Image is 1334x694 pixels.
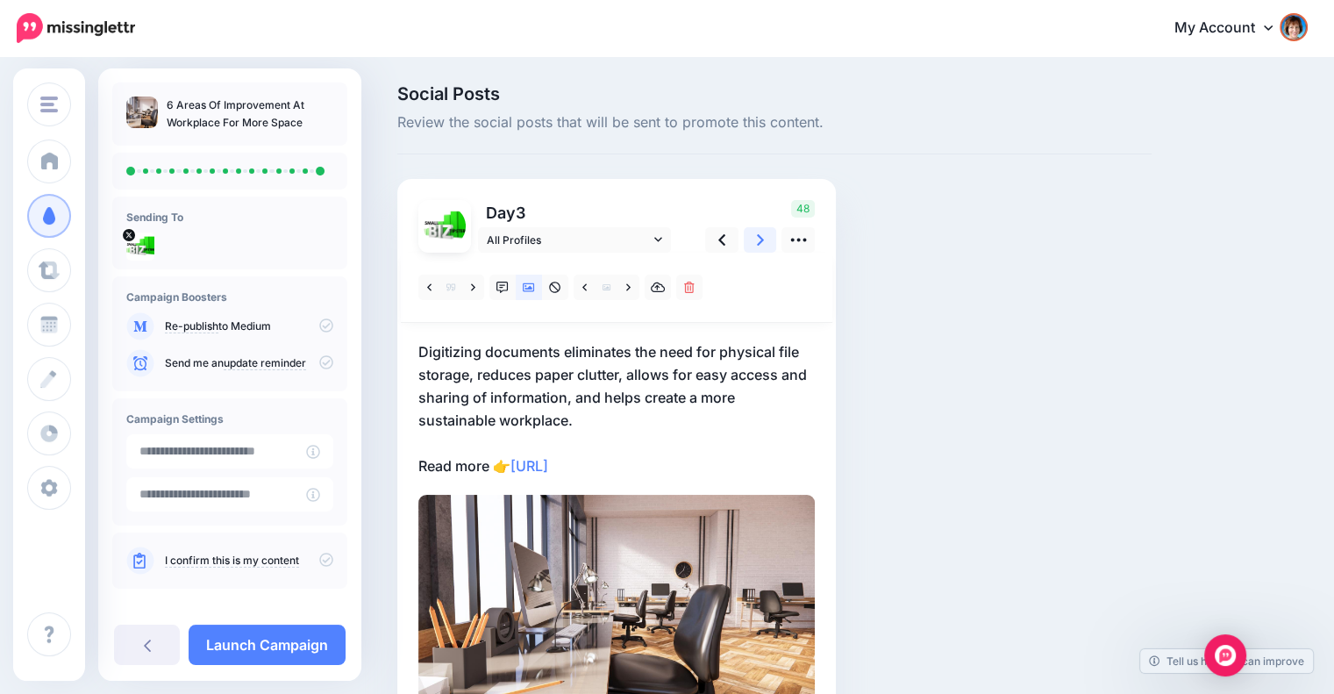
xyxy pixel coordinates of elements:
span: All Profiles [487,231,650,249]
h4: Campaign Settings [126,412,333,426]
img: menu.png [40,97,58,112]
span: Social Posts [397,85,1152,103]
p: to Medium [165,318,333,334]
img: XSPZE6w9-66473.jpg [424,205,466,247]
p: Send me an [165,355,333,371]
a: I confirm this is my content [165,554,299,568]
a: Re-publish [165,319,218,333]
p: Day [478,200,674,225]
p: Digitizing documents eliminates the need for physical file storage, reduces paper clutter, allows... [418,340,815,477]
span: Review the social posts that will be sent to promote this content. [397,111,1152,134]
a: update reminder [224,356,306,370]
a: All Profiles [478,227,671,253]
img: Missinglettr [17,13,135,43]
h4: Sending To [126,211,333,224]
span: 48 [791,200,815,218]
a: Tell us how we can improve [1140,649,1313,673]
p: 6 Areas Of Improvement At Workplace For More Space [167,97,333,132]
img: XSPZE6w9-66473.jpg [126,233,154,261]
img: 90a11f82162f22d329421dc38707d6a6_thumb.jpg [126,97,158,128]
h4: Campaign Boosters [126,290,333,304]
span: 3 [516,204,525,222]
a: My Account [1157,7,1308,50]
a: [URL] [510,457,548,475]
div: Open Intercom Messenger [1204,634,1246,676]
